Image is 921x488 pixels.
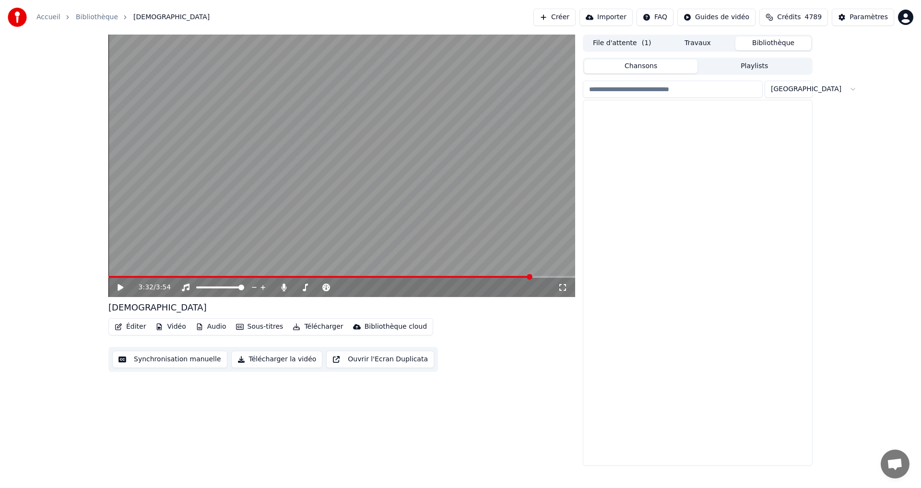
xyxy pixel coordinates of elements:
span: ( 1 ) [642,38,651,48]
button: Bibliothèque [735,36,811,50]
a: Bibliothèque [76,12,118,22]
button: Ouvrir l'Ecran Duplicata [326,351,434,368]
button: Crédits4789 [759,9,828,26]
span: Crédits [777,12,801,22]
button: Vidéo [152,320,189,333]
span: [GEOGRAPHIC_DATA] [771,84,841,94]
span: 4789 [805,12,822,22]
span: [DEMOGRAPHIC_DATA] [133,12,210,22]
button: Guides de vidéo [677,9,756,26]
button: Télécharger [289,320,347,333]
span: 3:32 [139,283,153,292]
button: Créer [533,9,576,26]
span: 3:54 [156,283,171,292]
div: Paramètres [850,12,888,22]
button: Importer [579,9,633,26]
button: Télécharger la vidéo [231,351,323,368]
button: Synchronisation manuelle [112,351,227,368]
nav: breadcrumb [36,12,210,22]
button: Travaux [660,36,736,50]
button: File d'attente [584,36,660,50]
div: Bibliothèque cloud [365,322,427,332]
button: Paramètres [832,9,894,26]
div: / [139,283,162,292]
a: Accueil [36,12,60,22]
button: FAQ [637,9,673,26]
button: Sous-titres [232,320,287,333]
button: Audio [192,320,230,333]
div: Ouvrir le chat [881,450,909,478]
div: [DEMOGRAPHIC_DATA] [108,301,207,314]
button: Éditer [111,320,150,333]
img: youka [8,8,27,27]
button: Chansons [584,60,698,73]
button: Playlists [697,60,811,73]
